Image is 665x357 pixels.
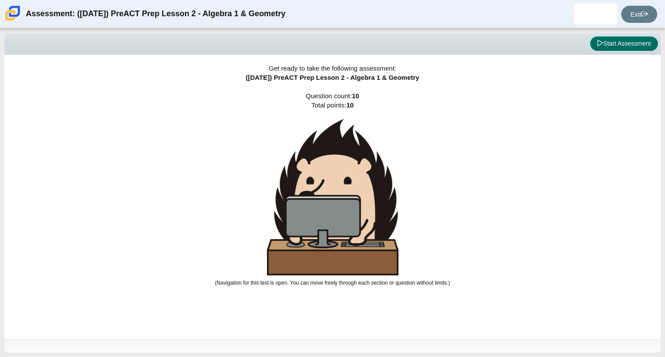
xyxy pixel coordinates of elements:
[269,64,396,72] span: Get ready to take the following assessment:
[589,7,603,21] img: wendel.mederoriver.r3kkRi
[215,92,450,286] span: Question count: Total points:
[26,4,285,25] div: Assessment: ([DATE]) PreACT Prep Lesson 2 - Algebra 1 & Geometry
[590,36,658,51] button: Start Assessment
[246,74,420,81] span: ([DATE]) PreACT Prep Lesson 2 - Algebra 1 & Geometry
[4,4,22,22] img: Carmen School of Science & Technology
[267,119,398,275] img: hedgehog-behind-computer-large.png
[215,280,450,286] small: (Navigation for this test is open. You can move freely through each section or question without l...
[352,92,359,100] b: 10
[346,101,354,109] b: 10
[4,16,22,24] a: Carmen School of Science & Technology
[621,6,657,23] a: Exit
